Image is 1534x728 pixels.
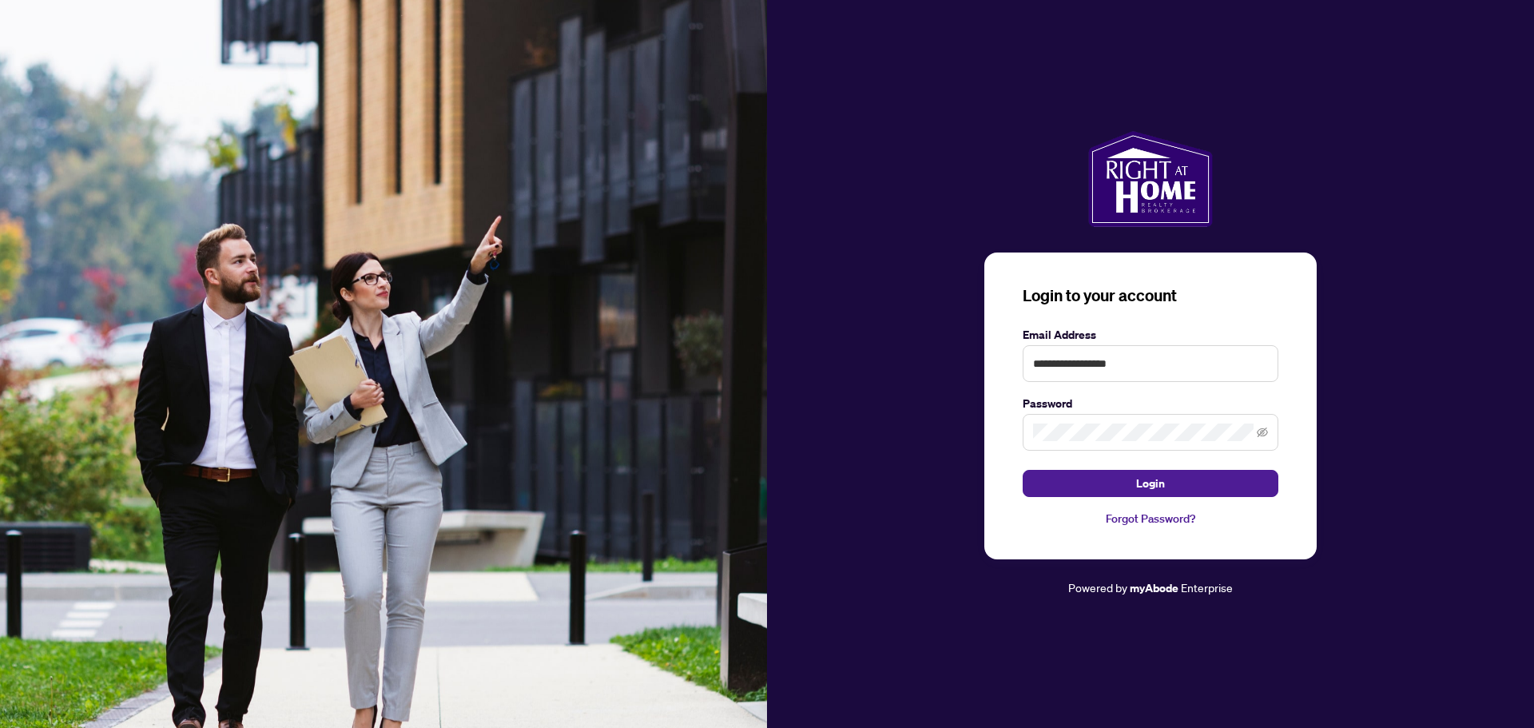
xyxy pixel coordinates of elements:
span: Login [1136,471,1165,496]
a: myAbode [1130,579,1178,597]
label: Email Address [1023,326,1278,344]
label: Password [1023,395,1278,412]
span: Enterprise [1181,580,1233,595]
button: Login [1023,470,1278,497]
span: eye-invisible [1257,427,1268,438]
img: ma-logo [1088,131,1212,227]
span: Powered by [1068,580,1127,595]
h3: Login to your account [1023,284,1278,307]
a: Forgot Password? [1023,510,1278,527]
